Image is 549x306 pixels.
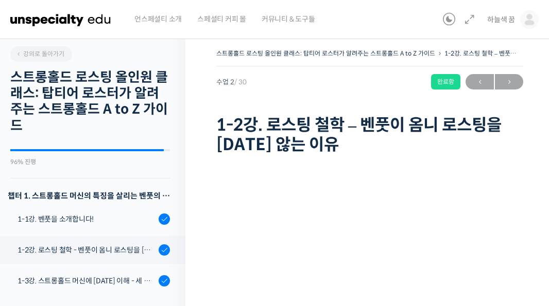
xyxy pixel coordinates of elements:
a: 다음→ [495,74,523,89]
span: 수업 2 [216,79,247,85]
a: 강의로 돌아가기 [10,46,72,62]
div: 96% 진행 [10,159,170,165]
div: 1-2강. 로스팅 철학 - 벤풋이 옴니 로스팅을 [DATE] 않는 이유 [18,244,156,256]
div: 완료함 [431,74,460,89]
span: → [495,75,523,89]
div: 1-1강. 벤풋을 소개합니다! [18,213,156,225]
span: 강의로 돌아가기 [15,50,64,58]
span: ← [466,75,494,89]
span: / 30 [234,78,247,86]
div: 1-3강. 스트롱홀드 머신에 [DATE] 이해 - 세 가지 열원이 만들어내는 변화 [18,275,156,286]
h3: 챕터 1. 스트롱홀드 머신의 특징을 살리는 벤풋의 로스팅 방식 [8,189,170,203]
h2: 스트롱홀드 로스팅 올인원 클래스: 탑티어 로스터가 알려주는 스트롱홀드 A to Z 가이드 [10,69,170,134]
a: 스트롱홀드 로스팅 올인원 클래스: 탑티어 로스터가 알려주는 스트롱홀드 A to Z 가이드 [216,49,435,57]
a: ←이전 [466,74,494,89]
span: 하늘색 꿈 [487,15,515,24]
h1: 1-2강. 로스팅 철학 – 벤풋이 옴니 로스팅을 [DATE] 않는 이유 [216,115,523,155]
